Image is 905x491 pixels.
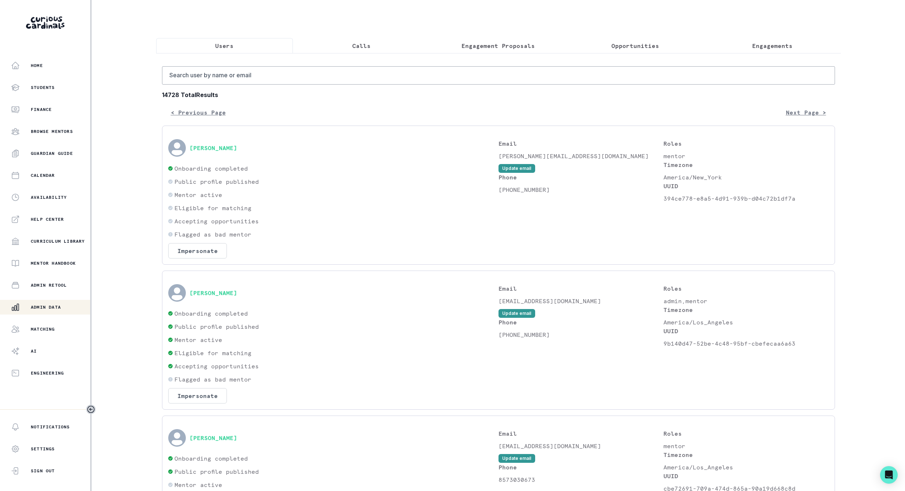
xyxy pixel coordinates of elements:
[174,230,251,239] p: Flagged as bad mentor
[663,139,829,148] p: Roles
[168,139,186,157] svg: avatar
[190,144,237,152] button: [PERSON_NAME]
[174,309,248,318] p: Onboarding completed
[499,318,664,327] p: Phone
[663,182,829,190] p: UUID
[174,375,251,384] p: Flagged as bad mentor
[190,434,237,442] button: [PERSON_NAME]
[663,442,829,450] p: mentor
[31,304,61,310] p: Admin Data
[190,289,237,297] button: [PERSON_NAME]
[499,463,664,472] p: Phone
[499,173,664,182] p: Phone
[168,284,186,302] svg: avatar
[174,204,251,212] p: Eligible for matching
[86,405,96,414] button: Toggle sidebar
[611,41,659,50] p: Opportunities
[499,330,664,339] p: [PHONE_NUMBER]
[663,450,829,459] p: Timezone
[168,429,186,447] svg: avatar
[31,238,85,244] p: Curriculum Library
[752,41,792,50] p: Engagements
[461,41,535,50] p: Engagement Proposals
[31,370,64,376] p: Engineering
[174,467,259,476] p: Public profile published
[352,41,371,50] p: Calls
[174,164,248,173] p: Onboarding completed
[663,297,829,305] p: admin,mentor
[663,339,829,348] p: 9b140d47-52be-4c48-95bf-cbefecaa6a63
[31,129,73,134] p: Browse Mentors
[31,172,55,178] p: Calendar
[499,475,664,484] p: 8573030673
[663,152,829,160] p: mentor
[663,318,829,327] p: America/Los_Angeles
[174,349,251,357] p: Eligible for matching
[499,454,535,463] button: Update email
[168,243,227,258] button: Impersonate
[499,139,664,148] p: Email
[880,466,898,484] div: Open Intercom Messenger
[499,185,664,194] p: [PHONE_NUMBER]
[663,284,829,293] p: Roles
[174,454,248,463] p: Onboarding completed
[499,309,535,318] button: Update email
[663,472,829,480] p: UUID
[31,216,64,222] p: Help Center
[162,105,235,120] button: < Previous Page
[174,177,259,186] p: Public profile published
[26,16,65,29] img: Curious Cardinals Logo
[499,429,664,438] p: Email
[499,164,535,173] button: Update email
[663,160,829,169] p: Timezone
[174,335,222,344] p: Mentor active
[499,442,664,450] p: [EMAIL_ADDRESS][DOMAIN_NAME]
[31,326,55,332] p: Matching
[663,429,829,438] p: Roles
[663,305,829,314] p: Timezone
[168,388,227,403] button: Impersonate
[174,362,259,371] p: Accepting opportunities
[31,150,73,156] p: Guardian Guide
[31,282,67,288] p: Admin Retool
[174,190,222,199] p: Mentor active
[31,424,70,430] p: Notifications
[663,463,829,472] p: America/Los_Angeles
[777,105,835,120] button: Next Page >
[31,260,76,266] p: Mentor Handbook
[499,284,664,293] p: Email
[174,480,222,489] p: Mentor active
[31,63,43,68] p: Home
[499,297,664,305] p: [EMAIL_ADDRESS][DOMAIN_NAME]
[31,446,55,452] p: Settings
[31,468,55,474] p: Sign Out
[499,152,664,160] p: [PERSON_NAME][EMAIL_ADDRESS][DOMAIN_NAME]
[663,327,829,335] p: UUID
[31,348,37,354] p: AI
[31,107,52,112] p: Finance
[215,41,233,50] p: Users
[174,217,259,226] p: Accepting opportunities
[31,85,55,90] p: Students
[663,194,829,203] p: 394ce778-e8a5-4d91-939b-d04c72b1df7a
[162,90,835,99] b: 14728 Total Results
[663,173,829,182] p: America/New_York
[174,322,259,331] p: Public profile published
[31,194,67,200] p: Availability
